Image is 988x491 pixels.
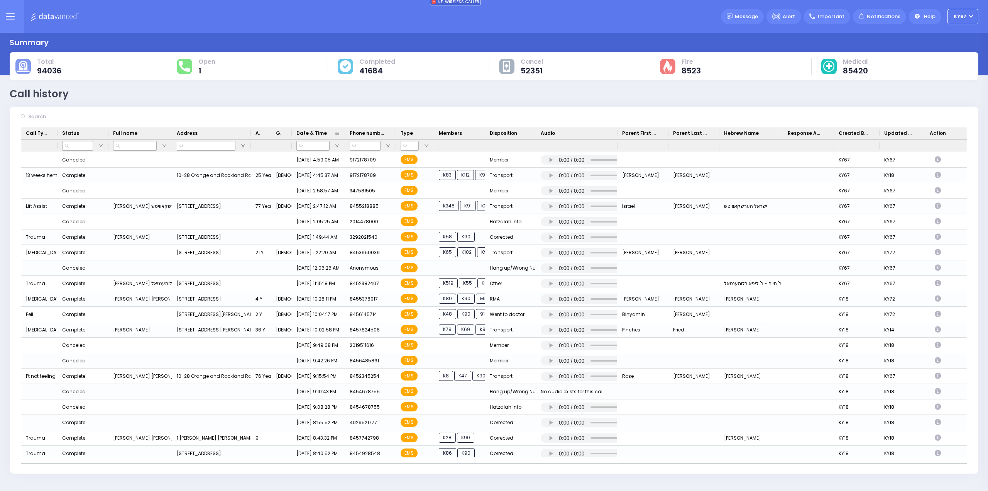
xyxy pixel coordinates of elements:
[668,245,719,260] div: [PERSON_NAME]
[843,58,868,66] span: Medical
[719,276,783,291] div: ר' חיים - ר' ליפא בלומענטאל
[292,430,345,446] div: [DATE] 8:43:32 PM
[251,322,271,338] div: 36 Y
[21,229,976,245] div: Press SPACE to select this row.
[21,276,976,291] div: Press SPACE to select this row.
[21,399,976,415] div: Press SPACE to select this row.
[401,232,418,241] span: EMS
[834,430,880,446] div: KY18
[541,387,605,397] div: No audio exists for this call.
[251,369,271,384] div: 76 Year
[17,61,30,72] img: total-cause.svg
[21,307,976,322] div: Press SPACE to select this row.
[485,338,536,353] div: Member
[485,384,536,399] div: Hang up/Wrong Number
[401,387,418,396] span: EMS
[292,384,345,399] div: [DATE] 9:10:43 PM
[21,168,976,183] div: Press SPACE to select this row.
[62,279,85,289] div: Complete
[880,430,925,446] div: KY18
[401,141,419,151] input: Type Filter Input
[292,415,345,430] div: [DATE] 8:55:52 PM
[62,232,85,242] div: Complete
[834,214,880,229] div: KY67
[350,130,385,137] span: Phone number
[292,353,345,369] div: [DATE] 9:42:26 PM
[62,130,79,137] span: Status
[880,369,925,384] div: KY67
[834,338,880,353] div: KY18
[485,168,536,183] div: Transport
[21,322,58,338] div: [MEDICAL_DATA]
[108,369,172,384] div: [PERSON_NAME] [PERSON_NAME]
[21,245,976,260] div: Press SPACE to select this row.
[292,399,345,415] div: [DATE] 9:08:28 PM
[834,399,880,415] div: KY18
[834,183,880,199] div: KY67
[21,384,976,399] div: Press SPACE to select this row.
[834,245,880,260] div: KY67
[401,325,418,334] span: EMS
[476,294,492,304] span: M13
[485,276,536,291] div: Other
[10,37,49,48] div: Summary
[884,130,914,137] span: Updated By Dispatcher
[240,143,246,149] button: Open Filter Menu
[251,199,271,214] div: 77 Year
[108,229,172,245] div: [PERSON_NAME]
[350,296,378,302] span: 8455378917
[475,325,493,335] span: K90
[682,67,701,75] span: 8523
[485,245,536,260] div: Transport
[457,170,474,180] span: K112
[108,322,172,338] div: [PERSON_NAME]
[21,260,976,276] div: Press SPACE to select this row.
[62,263,86,273] div: Canceled
[251,245,271,260] div: 21 Y
[485,430,536,446] div: Corrected
[172,430,251,446] div: 1 [PERSON_NAME] [PERSON_NAME] [GEOGRAPHIC_DATA]
[617,168,668,183] div: [PERSON_NAME]
[834,291,880,307] div: KY18
[350,234,377,240] span: 3292021540
[880,245,925,260] div: KY72
[834,168,880,183] div: KY67
[37,58,61,66] span: Total
[490,130,517,137] span: Disposition
[350,141,381,151] input: Phone number Filter Input
[880,276,925,291] div: KY67
[21,446,58,461] div: Trauma
[485,152,536,168] div: Member
[521,67,543,75] span: 52351
[541,130,555,137] span: Audio
[108,430,172,446] div: [PERSON_NAME] [PERSON_NAME]
[401,279,418,288] span: EMS
[668,291,719,307] div: [PERSON_NAME]
[617,199,668,214] div: Israel
[172,168,251,183] div: 10-28 Orange and Rockland Rd, [GEOGRAPHIC_DATA] [US_STATE]
[350,357,379,364] span: 8456485861
[172,369,251,384] div: 10-28 Orange and Rockland Rd, [GEOGRAPHIC_DATA] [US_STATE]
[350,373,379,379] span: 8452345254
[21,291,58,307] div: [MEDICAL_DATA]
[485,229,536,245] div: Corrected
[401,356,418,365] span: EMS
[485,183,536,199] div: Member
[954,13,966,20] span: KY67
[880,307,925,322] div: KY72
[735,13,758,20] span: Message
[350,187,377,194] span: 3475815051
[21,322,976,338] div: Press SPACE to select this row.
[62,248,85,258] div: Complete
[475,170,491,180] span: K91
[179,61,189,71] img: total-response.svg
[172,229,251,245] div: [STREET_ADDRESS]
[439,232,456,242] span: K58
[62,402,86,412] div: Canceled
[350,326,380,333] span: 8457824506
[30,12,82,21] img: Logo
[21,430,58,446] div: Trauma
[62,217,86,227] div: Canceled
[292,338,345,353] div: [DATE] 9:49:08 PM
[21,199,58,214] div: Lift Assist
